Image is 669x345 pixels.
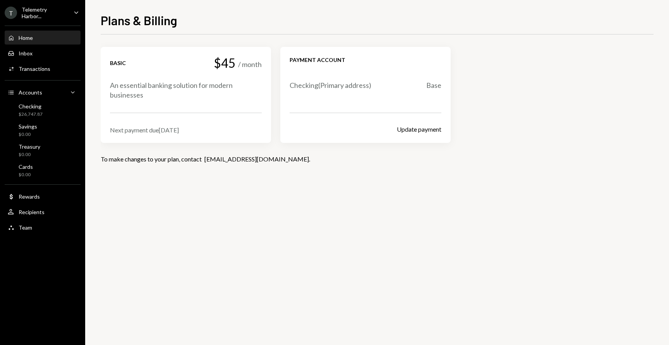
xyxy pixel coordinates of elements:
a: Home [5,31,81,45]
div: Payment account [290,56,441,64]
h1: Plans & Billing [101,12,177,28]
a: Treasury$0.00 [5,141,81,160]
div: Recipients [19,209,45,215]
div: / month [238,60,262,69]
a: Accounts [5,85,81,99]
div: Telemetry Harbor... [22,6,67,19]
a: Rewards [5,189,81,203]
a: Inbox [5,46,81,60]
div: Home [19,34,33,41]
div: $45 [214,56,236,70]
a: Team [5,220,81,234]
div: Base [426,81,441,90]
div: To make changes to your plan, contact . [101,155,654,163]
div: Cards [19,163,33,170]
div: $0.00 [19,151,40,158]
div: Treasury [19,143,40,150]
a: Cards$0.00 [5,161,81,180]
div: Team [19,224,32,231]
div: T [5,7,17,19]
div: Basic [110,59,126,67]
div: Rewards [19,193,40,200]
div: Accounts [19,89,42,96]
a: [EMAIL_ADDRESS][DOMAIN_NAME] [204,155,309,163]
div: Savings [19,123,37,130]
div: An essential banking solution for modern businesses [110,81,262,100]
div: Inbox [19,50,33,57]
div: $0.00 [19,131,37,138]
div: Checking [19,103,43,110]
div: Transactions [19,65,50,72]
div: $26,747.87 [19,111,43,118]
a: Checking$26,747.87 [5,101,81,119]
button: Update payment [397,125,441,134]
a: Transactions [5,62,81,76]
a: Recipients [5,205,81,219]
div: Next payment due [DATE] [110,126,262,134]
div: $0.00 [19,172,33,178]
a: Savings$0.00 [5,121,81,139]
div: Checking ( Primary address) [290,81,371,90]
